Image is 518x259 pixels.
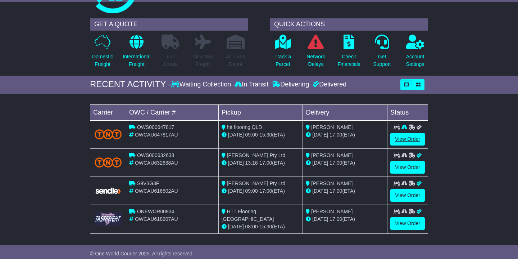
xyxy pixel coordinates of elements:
div: FROM OUR SUPPORT [90,249,428,259]
div: QUICK ACTIONS [270,18,428,31]
a: GetSupport [373,34,391,72]
div: Delivering [270,81,311,89]
p: Account Settings [406,53,424,68]
p: Air / Sea Depot [226,53,245,68]
span: [DATE] [312,216,328,222]
span: OWS000647817 [137,124,174,130]
span: [PERSON_NAME] [311,152,353,158]
p: Full Loads [162,53,180,68]
span: ONEWOR00934 [137,209,174,214]
img: TNT_Domestic.png [95,157,122,167]
div: (ETA) [306,159,384,167]
div: (ETA) [306,131,384,139]
div: (ETA) [306,187,384,195]
div: Waiting Collection [171,81,233,89]
span: 15:30 [259,132,272,138]
a: AccountSettings [406,34,425,72]
span: [PERSON_NAME] Pty Ltd [227,152,286,158]
div: RECENT ACTIVITY - [90,79,171,90]
td: Carrier [90,104,126,120]
a: NetworkDelays [306,34,325,72]
span: [DATE] [312,132,328,138]
span: 17:00 [259,160,272,166]
span: 08:00 [245,224,258,229]
span: htt flooring QLD [227,124,262,130]
span: 13:16 [245,160,258,166]
span: 17:00 [330,132,342,138]
span: [PERSON_NAME] [311,124,353,130]
span: [DATE] [228,188,244,194]
span: OWS000632638 [137,152,174,158]
td: Status [387,104,428,120]
span: 17:00 [330,188,342,194]
a: InternationalFreight [122,34,151,72]
span: OWCAU647817AU [135,132,178,138]
span: [DATE] [312,188,328,194]
td: Pickup [218,104,303,120]
p: Get Support [373,53,391,68]
div: - (ETA) [222,187,300,195]
span: [PERSON_NAME] Pty Ltd [227,180,286,186]
img: GetCarrierServiceLogo [95,212,122,226]
div: - (ETA) [222,131,300,139]
a: View Order [390,133,425,146]
a: View Order [390,161,425,174]
a: DomesticFreight [92,34,113,72]
p: Domestic Freight [92,53,113,68]
p: Network Delays [306,53,325,68]
p: International Freight [123,53,150,68]
a: Track aParcel [274,34,291,72]
p: Track a Parcel [274,53,291,68]
span: HTT Flooring [GEOGRAPHIC_DATA] [222,209,274,222]
span: [DATE] [228,132,244,138]
span: 17:00 [330,216,342,222]
span: OWCAU632638AU [135,160,178,166]
span: S9V3G3F [137,180,159,186]
div: Delivered [311,81,346,89]
div: - (ETA) [222,223,300,231]
div: - (ETA) [222,159,300,167]
img: TNT_Domestic.png [95,129,122,139]
span: OWCAU616502AU [135,188,178,194]
span: [DATE] [228,224,244,229]
td: Delivery [303,104,387,120]
span: 17:00 [259,188,272,194]
div: In Transit [233,81,270,89]
span: OWCAU618207AU [135,216,178,222]
td: OWC / Carrier # [126,104,219,120]
div: GET A QUOTE [90,18,248,31]
span: [DATE] [228,160,244,166]
a: View Order [390,189,425,202]
span: 15:30 [259,224,272,229]
p: Air & Sea Freight [192,53,214,68]
p: Check Financials [337,53,360,68]
div: (ETA) [306,215,384,223]
a: CheckFinancials [337,34,360,72]
span: [DATE] [312,160,328,166]
span: 17:00 [330,160,342,166]
span: 09:00 [245,132,258,138]
img: GetCarrierServiceLogo [95,187,122,195]
span: 09:00 [245,188,258,194]
span: © One World Courier 2025. All rights reserved. [90,251,194,256]
span: [PERSON_NAME] [311,180,353,186]
a: View Order [390,217,425,230]
span: [PERSON_NAME] [311,209,353,214]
